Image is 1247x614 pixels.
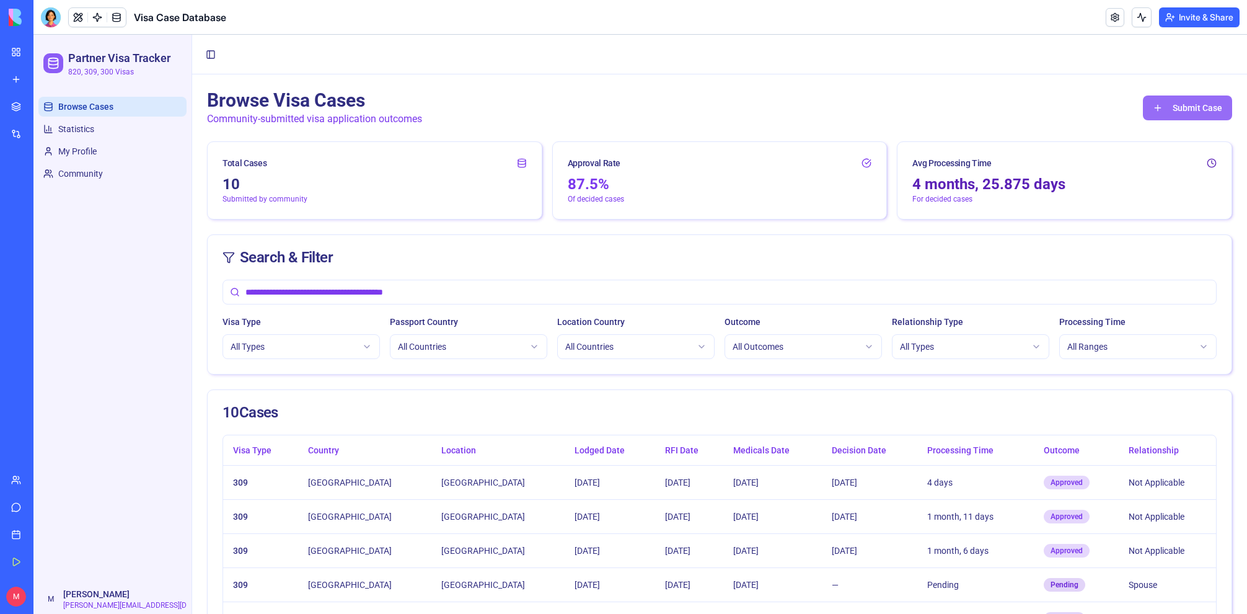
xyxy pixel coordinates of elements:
td: 309 [190,533,265,567]
td: 309 [190,465,265,499]
label: Passport Country [356,282,425,292]
div: Pending [1010,543,1052,557]
th: Location [398,401,531,430]
div: 10 [189,140,493,159]
td: Spouse [1085,533,1183,567]
td: — [788,533,884,567]
td: Not Applicable [1085,499,1183,533]
label: Visa Type [189,282,227,292]
td: 1 month, 6 days [884,499,1000,533]
button: Invite & Share [1159,7,1240,27]
th: Outcome [1000,401,1085,430]
div: Avg Processing Time [879,122,958,135]
td: Pending [884,567,1000,601]
span: Visa Case Database [134,10,226,25]
label: Relationship Type [858,282,930,292]
th: RFI Date [622,401,690,430]
div: Approved [1010,509,1056,523]
td: [DATE] [690,533,788,567]
td: [DATE] [622,499,690,533]
p: Submitted by community [189,159,493,169]
p: Community-submitted visa application outcomes [174,77,389,92]
label: Location Country [524,282,591,292]
td: 309 [190,430,265,465]
div: Approval Rate [534,122,587,135]
label: Processing Time [1026,282,1092,292]
td: [DATE] [531,567,622,601]
div: Pending [1010,577,1052,591]
td: [GEOGRAPHIC_DATA] [265,430,398,465]
td: 4 days [884,430,1000,465]
td: [DATE] [788,430,884,465]
th: Medicals Date [690,401,788,430]
td: [DATE] [788,465,884,499]
td: [GEOGRAPHIC_DATA] [398,465,531,499]
td: [DATE] [531,465,622,499]
td: [DATE] [788,499,884,533]
img: logo [9,9,86,26]
td: [GEOGRAPHIC_DATA] [398,533,531,567]
th: Lodged Date [531,401,622,430]
td: [GEOGRAPHIC_DATA] [265,567,398,601]
td: [DATE] [690,430,788,465]
th: Relationship [1085,401,1183,430]
td: [GEOGRAPHIC_DATA] [265,465,398,499]
th: Processing Time [884,401,1000,430]
td: — [788,567,884,601]
td: [DATE] [531,499,622,533]
td: [DATE] [622,465,690,499]
td: [GEOGRAPHIC_DATA] [398,430,531,465]
div: 10 Case s [189,370,1183,385]
button: Submit Case [1109,61,1199,86]
td: [GEOGRAPHIC_DATA] [265,533,398,567]
div: Approved [1010,441,1056,455]
label: Outcome [691,282,727,292]
th: Decision Date [788,401,884,430]
td: [DATE] [690,499,788,533]
td: 309 [190,499,265,533]
div: Approved [1010,475,1056,489]
td: Not Applicable [1085,430,1183,465]
th: Visa Type [190,401,265,430]
span: M [6,587,26,607]
h1: Browse Visa Cases [174,55,389,77]
p: Of decided cases [534,159,839,169]
td: [DATE] [531,430,622,465]
td: [GEOGRAPHIC_DATA] [265,499,398,533]
td: [DATE] [622,430,690,465]
div: Total Cases [189,122,233,135]
p: For decided cases [879,159,1183,169]
td: Spouse [1085,567,1183,601]
div: Search & Filter [206,215,299,230]
td: 309 [190,567,265,601]
td: [DATE] [690,465,788,499]
td: [DATE] [531,533,622,567]
td: [GEOGRAPHIC_DATA] [398,567,531,601]
td: Pending [884,533,1000,567]
iframe: To enrich screen reader interactions, please activate Accessibility in Grammarly extension settings [33,35,1247,614]
td: [DATE] [690,567,788,601]
td: 1 month, 11 days [884,465,1000,499]
td: [DATE] [622,533,690,567]
td: Not Applicable [1085,465,1183,499]
td: [GEOGRAPHIC_DATA] [398,499,531,533]
td: [DATE] [622,567,690,601]
div: 87.5 % [534,140,839,159]
th: Country [265,401,398,430]
div: 4 months, 25.875 days [879,140,1183,159]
